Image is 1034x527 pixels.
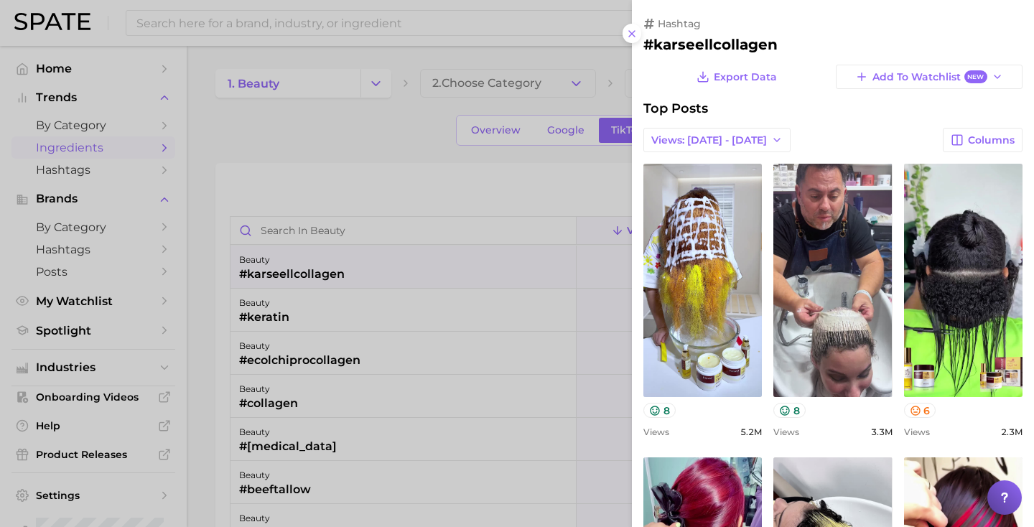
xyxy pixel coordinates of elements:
span: Columns [968,134,1015,146]
span: 3.3m [871,426,893,437]
span: 2.3m [1001,426,1023,437]
span: Views: [DATE] - [DATE] [651,134,767,146]
span: New [964,70,987,84]
span: Views [904,426,930,437]
button: Export Data [693,65,781,89]
span: Export Data [714,71,777,83]
button: 8 [773,403,806,418]
button: Columns [943,128,1023,152]
button: Add to WatchlistNew [836,65,1023,89]
span: Add to Watchlist [872,70,987,84]
h2: #karseellcollagen [643,36,1023,53]
span: Top Posts [643,101,708,116]
span: 5.2m [740,426,762,437]
button: 6 [904,403,936,418]
button: 8 [643,403,676,418]
button: Views: [DATE] - [DATE] [643,128,791,152]
span: Views [773,426,799,437]
span: hashtag [658,17,701,30]
span: Views [643,426,669,437]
